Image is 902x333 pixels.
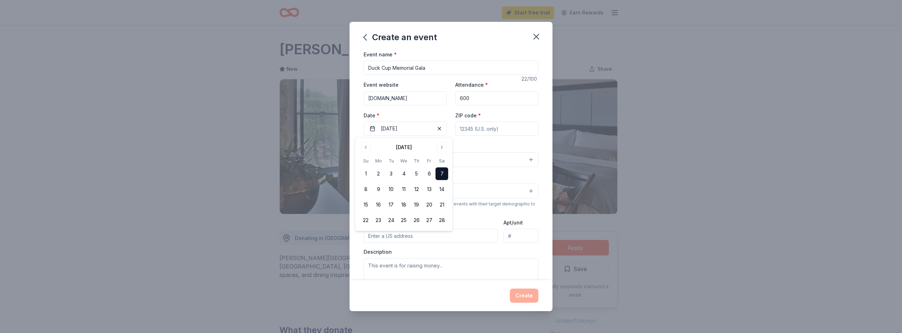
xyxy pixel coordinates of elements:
[435,214,448,227] button: 28
[397,157,410,165] th: Wednesday
[372,157,385,165] th: Monday
[503,219,523,226] label: Apt/unit
[372,214,385,227] button: 23
[435,167,448,180] button: 7
[372,167,385,180] button: 2
[423,214,435,227] button: 27
[423,167,435,180] button: 6
[364,51,397,58] label: Event name
[410,167,423,180] button: 5
[364,248,392,255] label: Description
[423,198,435,211] button: 20
[423,157,435,165] th: Friday
[364,229,498,243] input: Enter a US address
[455,112,481,119] label: ZIP code
[397,214,410,227] button: 25
[364,122,447,136] button: [DATE]
[435,198,448,211] button: 21
[435,157,448,165] th: Saturday
[364,112,447,119] label: Date
[359,214,372,227] button: 22
[437,142,447,152] button: Go to next month
[396,143,412,152] div: [DATE]
[372,183,385,196] button: 9
[372,198,385,211] button: 16
[521,75,538,83] div: 22 /100
[410,214,423,227] button: 26
[364,61,538,75] input: Spring Fundraiser
[397,183,410,196] button: 11
[410,157,423,165] th: Thursday
[397,167,410,180] button: 4
[359,183,372,196] button: 8
[410,183,423,196] button: 12
[364,81,399,88] label: Event website
[385,157,397,165] th: Tuesday
[359,157,372,165] th: Sunday
[361,142,371,152] button: Go to previous month
[359,198,372,211] button: 15
[423,183,435,196] button: 13
[397,198,410,211] button: 18
[410,198,423,211] button: 19
[503,229,538,243] input: #
[364,32,437,43] div: Create an event
[385,183,397,196] button: 10
[455,81,488,88] label: Attendance
[385,198,397,211] button: 17
[385,167,397,180] button: 3
[385,214,397,227] button: 24
[435,183,448,196] button: 14
[455,122,538,136] input: 12345 (U.S. only)
[455,91,538,105] input: 20
[359,167,372,180] button: 1
[364,91,447,105] input: https://www...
